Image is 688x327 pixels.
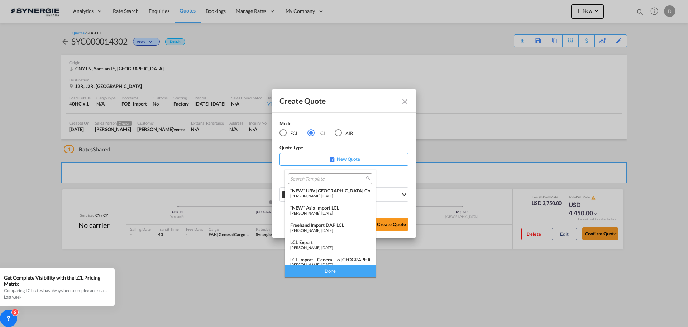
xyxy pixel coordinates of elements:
[290,193,370,198] div: |
[290,239,370,245] div: LCL Export
[290,188,370,193] div: *NEW* UBV [GEOGRAPHIC_DATA] consol LCL
[285,265,376,277] div: Done
[290,211,320,215] span: [PERSON_NAME]
[321,245,333,250] span: [DATE]
[321,193,333,198] span: [DATE]
[365,176,371,181] md-icon: icon-magnify
[290,205,370,211] div: *NEW* Asia Import LCL
[290,262,370,267] div: |
[290,228,320,233] span: [PERSON_NAME]
[290,193,320,198] span: [PERSON_NAME]
[290,245,320,250] span: [PERSON_NAME]
[290,228,370,233] div: |
[321,228,333,233] span: [DATE]
[290,257,370,262] div: LCL Import - General to [GEOGRAPHIC_DATA]
[290,211,370,215] div: |
[290,222,370,228] div: Freehand Import DAP LCL
[290,245,370,250] div: |
[321,211,333,215] span: [DATE]
[321,262,333,267] span: [DATE]
[290,176,364,182] input: Search Template
[290,262,320,267] span: [PERSON_NAME]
